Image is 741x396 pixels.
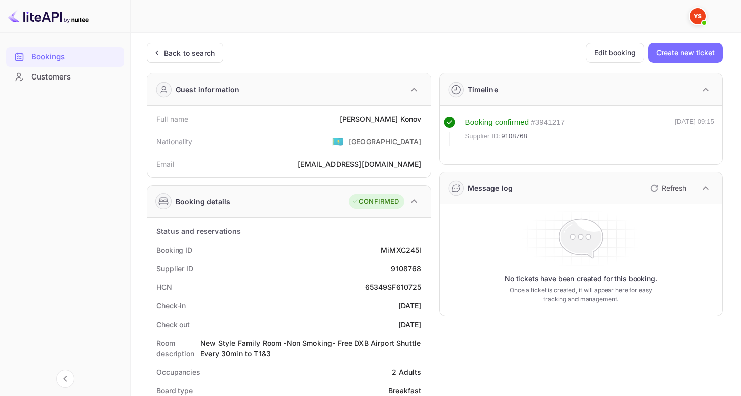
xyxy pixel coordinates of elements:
div: Check-in [156,300,186,311]
div: Bookings [31,51,119,63]
span: 9108768 [501,131,527,141]
button: Refresh [644,180,690,196]
div: 2 Adults [392,367,421,377]
div: Full name [156,114,188,124]
button: Create new ticket [648,43,723,63]
div: Breakfast [388,385,421,396]
div: Check out [156,319,190,330]
p: Once a ticket is created, it will appear here for easy tracking and management. [505,286,656,304]
div: Board type [156,385,193,396]
div: [PERSON_NAME] Konov [340,114,422,124]
div: [DATE] 09:15 [675,117,714,146]
div: Booking ID [156,245,192,255]
p: No tickets have been created for this booking. [505,274,657,284]
div: Room description [156,338,200,359]
div: Customers [6,67,124,87]
div: Guest information [176,84,240,95]
button: Collapse navigation [56,370,74,388]
div: CONFIRMED [351,197,399,207]
div: Status and reservations [156,226,241,236]
img: LiteAPI logo [8,8,89,24]
a: Bookings [6,47,124,66]
div: Occupancies [156,367,200,377]
p: Refresh [662,183,686,193]
div: Email [156,159,174,169]
div: [DATE] [398,300,422,311]
span: Supplier ID: [465,131,501,141]
div: 9108768 [391,263,421,274]
div: Back to search [164,48,215,58]
div: [GEOGRAPHIC_DATA] [349,136,422,147]
div: New Style Family Room -Non Smoking- Free DXB Airport Shuttle Every 30min to T1&3 [200,338,421,359]
div: Message log [468,183,513,193]
div: Booking details [176,196,230,207]
div: HCN [156,282,172,292]
div: Nationality [156,136,193,147]
button: Edit booking [586,43,644,63]
div: Booking confirmed [465,117,529,128]
div: # 3941217 [531,117,565,128]
div: MiMXC245I [381,245,421,255]
a: Customers [6,67,124,86]
div: 65349SF610725 [365,282,422,292]
span: United States [332,132,344,150]
div: Customers [31,71,119,83]
div: [EMAIL_ADDRESS][DOMAIN_NAME] [298,159,421,169]
div: Timeline [468,84,498,95]
div: Supplier ID [156,263,193,274]
div: Bookings [6,47,124,67]
img: Yandex Support [690,8,706,24]
div: [DATE] [398,319,422,330]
